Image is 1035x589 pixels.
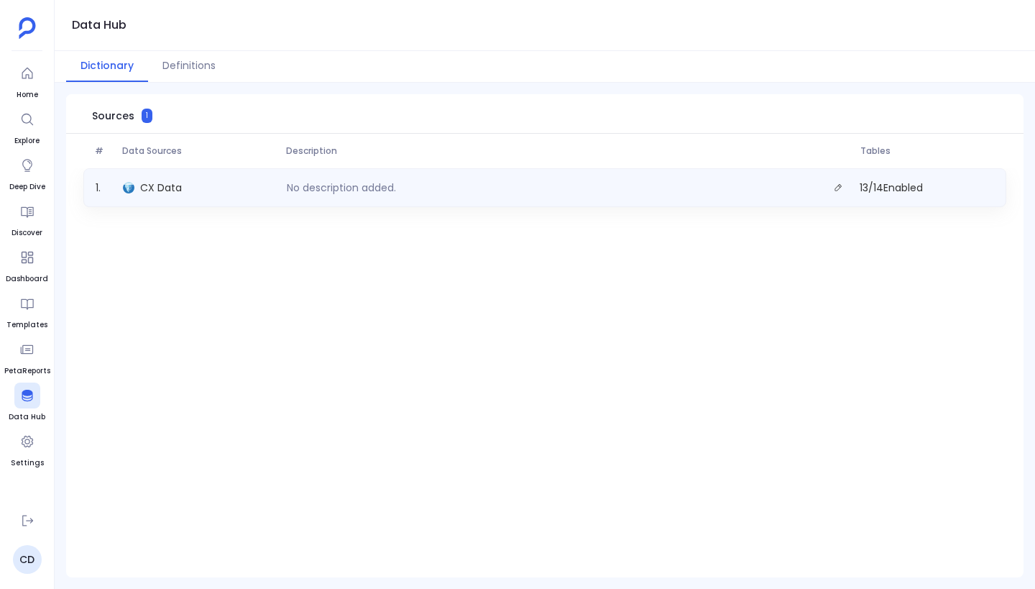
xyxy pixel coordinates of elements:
a: Discover [11,198,42,239]
span: Tables [855,145,1000,157]
button: Definitions [148,51,230,82]
span: Data Hub [9,411,45,423]
a: Dashboard [6,245,48,285]
span: 1 . [90,178,117,198]
a: Templates [6,291,47,331]
a: Settings [11,429,44,469]
span: CX Data [140,181,182,195]
a: CD [13,545,42,574]
img: petavue logo [19,17,36,39]
span: PetaReports [4,365,50,377]
span: Dashboard [6,273,48,285]
span: Description [280,145,855,157]
span: Settings [11,457,44,469]
span: Discover [11,227,42,239]
a: PetaReports [4,337,50,377]
button: Edit description. [828,178,848,198]
a: Deep Dive [9,152,45,193]
span: Home [14,89,40,101]
span: Sources [92,109,134,123]
span: 1 [142,109,152,123]
span: Explore [14,135,40,147]
span: 13 / 14 Enabled [854,178,1000,198]
h1: Data Hub [72,15,126,35]
span: Deep Dive [9,181,45,193]
span: Data Sources [116,145,280,157]
p: No description added. [281,181,402,196]
a: Explore [14,106,40,147]
a: Home [14,60,40,101]
span: # [89,145,116,157]
button: Dictionary [66,51,148,82]
span: Templates [6,319,47,331]
a: Data Hub [9,383,45,423]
